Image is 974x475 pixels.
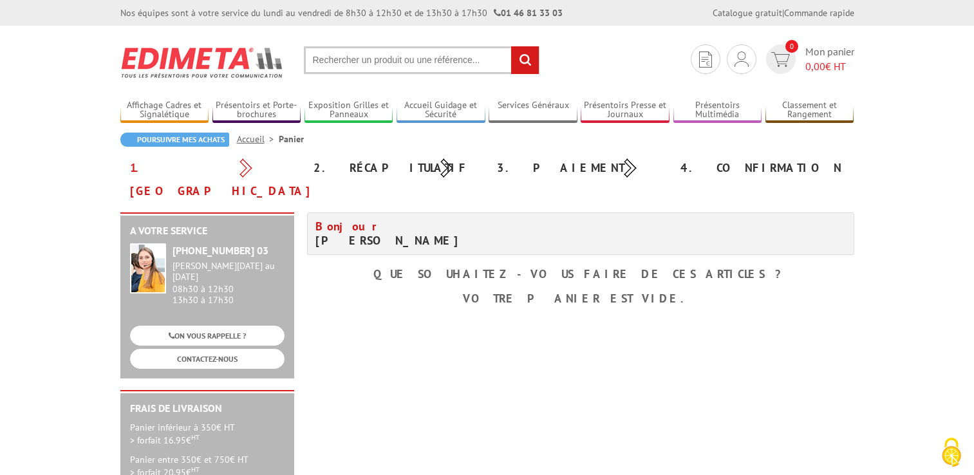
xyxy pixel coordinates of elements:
a: Classement et Rangement [765,100,854,121]
h2: Frais de Livraison [130,403,285,414]
div: 2. Récapitulatif [304,156,487,180]
b: Votre panier est vide. [463,291,698,306]
p: Panier inférieur à 350€ HT [130,421,285,447]
img: widget-service.jpg [130,243,166,293]
div: | [713,6,854,19]
a: Présentoirs et Porte-brochures [212,100,301,121]
input: rechercher [511,46,539,74]
b: Que souhaitez-vous faire de ces articles ? [373,266,787,281]
sup: HT [191,465,200,474]
h2: A votre service [130,225,285,237]
img: devis rapide [771,52,790,67]
button: Cookies (fenêtre modale) [929,431,974,475]
a: Services Généraux [489,100,577,121]
span: 0,00 [805,60,825,73]
strong: 01 46 81 33 03 [494,7,563,19]
a: Commande rapide [784,7,854,19]
img: devis rapide [735,51,749,67]
a: devis rapide 0 Mon panier 0,00€ HT [763,44,854,74]
div: Nos équipes sont à votre service du lundi au vendredi de 8h30 à 12h30 et de 13h30 à 17h30 [120,6,563,19]
span: 0 [785,40,798,53]
img: Edimeta [120,39,285,86]
sup: HT [191,433,200,442]
li: Panier [279,133,304,145]
div: 1. [GEOGRAPHIC_DATA] [120,156,304,203]
input: Rechercher un produit ou une référence... [304,46,539,74]
a: Catalogue gratuit [713,7,782,19]
h4: [PERSON_NAME] [315,219,571,248]
a: CONTACTEZ-NOUS [130,349,285,369]
a: Poursuivre mes achats [120,133,229,147]
img: devis rapide [699,51,712,68]
div: 4. Confirmation [671,156,854,180]
a: Exposition Grilles et Panneaux [304,100,393,121]
a: ON VOUS RAPPELLE ? [130,326,285,346]
a: Présentoirs Multimédia [673,100,762,121]
div: 08h30 à 12h30 13h30 à 17h30 [173,261,285,305]
span: € HT [805,59,854,74]
a: Accueil Guidage et Sécurité [397,100,485,121]
strong: [PHONE_NUMBER] 03 [173,244,268,257]
div: [PERSON_NAME][DATE] au [DATE] [173,261,285,283]
span: Bonjour [315,219,384,234]
span: Mon panier [805,44,854,74]
div: 3. Paiement [487,156,671,180]
a: Présentoirs Presse et Journaux [581,100,670,121]
a: Affichage Cadres et Signalétique [120,100,209,121]
img: Cookies (fenêtre modale) [935,436,968,469]
a: Accueil [237,133,279,145]
span: > forfait 16.95€ [130,434,200,446]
